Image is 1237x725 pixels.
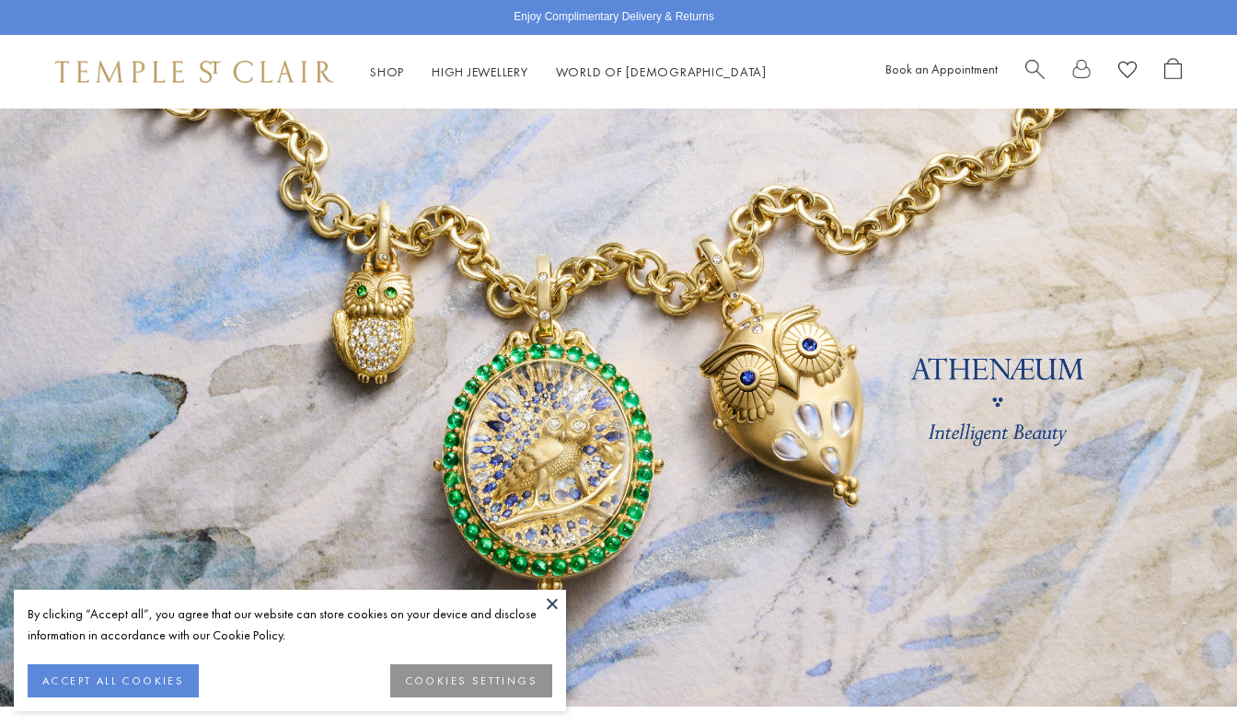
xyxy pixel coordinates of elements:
button: ACCEPT ALL COOKIES [28,664,199,697]
a: Search [1025,58,1045,86]
nav: Main navigation [370,61,767,84]
a: View Wishlist [1118,58,1137,86]
p: Enjoy Complimentary Delivery & Returns [514,8,713,27]
a: World of [DEMOGRAPHIC_DATA]World of [DEMOGRAPHIC_DATA] [556,63,767,80]
a: High JewelleryHigh Jewellery [432,63,528,80]
a: ShopShop [370,63,404,80]
button: COOKIES SETTINGS [390,664,552,697]
a: Book an Appointment [885,61,998,77]
a: Open Shopping Bag [1164,58,1182,86]
img: Temple St. Clair [55,61,333,83]
iframe: Gorgias live chat messenger [1145,639,1219,707]
div: By clicking “Accept all”, you agree that our website can store cookies on your device and disclos... [28,604,552,646]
